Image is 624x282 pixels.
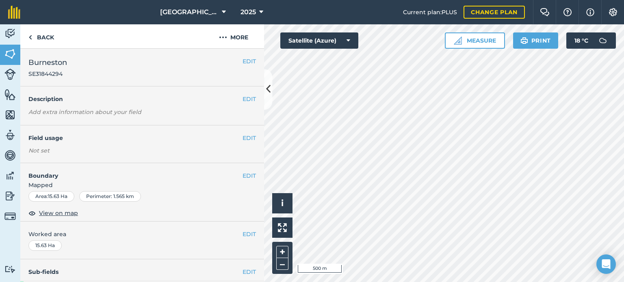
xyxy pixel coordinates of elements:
h4: Sub-fields [20,267,264,276]
span: SE31844294 [28,70,67,78]
img: svg+xml;base64,PHN2ZyB4bWxucz0iaHR0cDovL3d3dy53My5vcmcvMjAwMC9zdmciIHdpZHRoPSIxOCIgaGVpZ2h0PSIyNC... [28,208,36,218]
img: svg+xml;base64,PHN2ZyB4bWxucz0iaHR0cDovL3d3dy53My5vcmcvMjAwMC9zdmciIHdpZHRoPSI5IiBoZWlnaHQ9IjI0Ii... [28,32,32,42]
button: More [203,24,264,48]
a: Change plan [464,6,525,19]
div: 15.63 Ha [28,240,62,251]
img: svg+xml;base64,PHN2ZyB4bWxucz0iaHR0cDovL3d3dy53My5vcmcvMjAwMC9zdmciIHdpZHRoPSIyMCIgaGVpZ2h0PSIyNC... [219,32,227,42]
h4: Field usage [28,133,243,142]
img: svg+xml;base64,PHN2ZyB4bWxucz0iaHR0cDovL3d3dy53My5vcmcvMjAwMC9zdmciIHdpZHRoPSIxNyIgaGVpZ2h0PSIxNy... [586,7,594,17]
img: A question mark icon [563,8,572,16]
button: EDIT [243,171,256,180]
img: Two speech bubbles overlapping with the left bubble in the forefront [540,8,550,16]
img: svg+xml;base64,PD94bWwgdmVyc2lvbj0iMS4wIiBlbmNvZGluZz0idXRmLTgiPz4KPCEtLSBHZW5lcmF0b3I6IEFkb2JlIE... [595,32,611,49]
span: i [281,198,284,208]
img: Four arrows, one pointing top left, one top right, one bottom right and the last bottom left [278,223,287,232]
button: – [276,258,288,270]
span: Current plan : PLUS [403,8,457,17]
img: A cog icon [608,8,618,16]
img: svg+xml;base64,PD94bWwgdmVyc2lvbj0iMS4wIiBlbmNvZGluZz0idXRmLTgiPz4KPCEtLSBHZW5lcmF0b3I6IEFkb2JlIE... [4,149,16,161]
button: Measure [445,32,505,49]
img: svg+xml;base64,PD94bWwgdmVyc2lvbj0iMS4wIiBlbmNvZGluZz0idXRmLTgiPz4KPCEtLSBHZW5lcmF0b3I6IEFkb2JlIE... [4,28,16,40]
span: 18 ° C [574,32,588,49]
img: svg+xml;base64,PD94bWwgdmVyc2lvbj0iMS4wIiBlbmNvZGluZz0idXRmLTgiPz4KPCEtLSBHZW5lcmF0b3I6IEFkb2JlIE... [4,129,16,141]
h4: Boundary [20,163,243,180]
span: Burneston [28,57,67,68]
button: i [272,193,292,213]
div: Open Intercom Messenger [596,254,616,274]
em: Add extra information about your field [28,108,141,116]
span: Mapped [20,181,264,189]
img: svg+xml;base64,PD94bWwgdmVyc2lvbj0iMS4wIiBlbmNvZGluZz0idXRmLTgiPz4KPCEtLSBHZW5lcmF0b3I6IEFkb2JlIE... [4,69,16,80]
button: EDIT [243,133,256,142]
img: svg+xml;base64,PD94bWwgdmVyc2lvbj0iMS4wIiBlbmNvZGluZz0idXRmLTgiPz4KPCEtLSBHZW5lcmF0b3I6IEFkb2JlIE... [4,211,16,222]
img: svg+xml;base64,PHN2ZyB4bWxucz0iaHR0cDovL3d3dy53My5vcmcvMjAwMC9zdmciIHdpZHRoPSIxOSIgaGVpZ2h0PSIyNC... [520,36,528,45]
span: Worked area [28,230,256,239]
button: 18 °C [566,32,616,49]
button: Print [513,32,559,49]
img: Ruler icon [454,37,462,45]
img: svg+xml;base64,PD94bWwgdmVyc2lvbj0iMS4wIiBlbmNvZGluZz0idXRmLTgiPz4KPCEtLSBHZW5lcmF0b3I6IEFkb2JlIE... [4,265,16,273]
img: svg+xml;base64,PD94bWwgdmVyc2lvbj0iMS4wIiBlbmNvZGluZz0idXRmLTgiPz4KPCEtLSBHZW5lcmF0b3I6IEFkb2JlIE... [4,170,16,182]
span: [GEOGRAPHIC_DATA] [160,7,219,17]
button: EDIT [243,57,256,66]
img: fieldmargin Logo [8,6,20,19]
span: View on map [39,209,78,217]
div: Not set [28,146,256,155]
button: View on map [28,208,78,218]
a: Back [20,24,62,48]
div: Perimeter : 1.565 km [79,191,141,202]
img: svg+xml;base64,PHN2ZyB4bWxucz0iaHR0cDovL3d3dy53My5vcmcvMjAwMC9zdmciIHdpZHRoPSI1NiIgaGVpZ2h0PSI2MC... [4,88,16,101]
button: + [276,246,288,258]
a: EDIT [243,267,256,276]
button: EDIT [243,95,256,103]
button: EDIT [243,230,256,239]
img: svg+xml;base64,PHN2ZyB4bWxucz0iaHR0cDovL3d3dy53My5vcmcvMjAwMC9zdmciIHdpZHRoPSI1NiIgaGVpZ2h0PSI2MC... [4,109,16,121]
img: svg+xml;base64,PD94bWwgdmVyc2lvbj0iMS4wIiBlbmNvZGluZz0idXRmLTgiPz4KPCEtLSBHZW5lcmF0b3I6IEFkb2JlIE... [4,190,16,202]
button: Satellite (Azure) [280,32,358,49]
span: 2025 [240,7,256,17]
div: Area : 15.63 Ha [28,191,74,202]
h4: Description [28,95,256,103]
img: svg+xml;base64,PHN2ZyB4bWxucz0iaHR0cDovL3d3dy53My5vcmcvMjAwMC9zdmciIHdpZHRoPSI1NiIgaGVpZ2h0PSI2MC... [4,48,16,60]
